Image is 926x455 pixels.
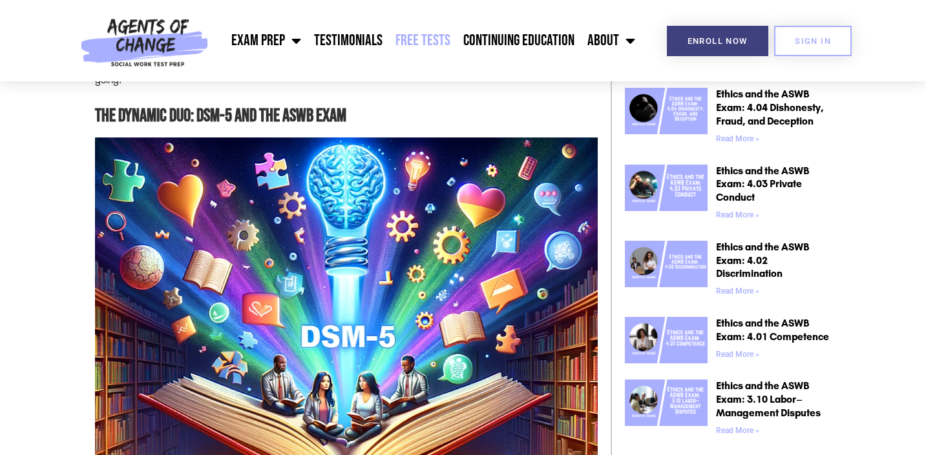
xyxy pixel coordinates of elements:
a: Ethics and the ASWB Exam: 4.02 Discrimination [716,241,809,280]
a: Continuing Education [457,25,581,57]
a: Ethics and the ASWB Exam 4.04 Dishonesty, Fraud, and Deception [625,88,708,148]
img: Ethics and the ASWB Exam 4.02 Discrimination [625,241,708,287]
a: Ethics and the ASWB Exam 4.03 Private Conduct [625,165,708,225]
a: Exam Prep [225,25,308,57]
a: Read more about Ethics and the ASWB Exam: 4.02 Discrimination [716,287,759,296]
a: Ethics and the ASWB Exam 4.02 Discrimination [625,241,708,301]
a: Free Tests [389,25,457,57]
h2: The Dynamic Duo: DSM-5 and the ASWB Exam [95,102,598,131]
a: Ethics and the ASWB Exam: 3.10 Labor–Management Disputes [716,379,821,419]
a: Read more about Ethics and the ASWB Exam: 4.03 Private Conduct [716,210,759,219]
a: Ethics and the ASWB Exam: 4.03 Private Conduct [716,165,809,204]
a: Read more about Ethics and the ASWB Exam: 4.01 Competence [716,350,759,359]
a: Read more about Ethics and the ASWB Exam: 4.04 Dishonesty, Fraud, and Deception [716,134,759,143]
a: Testimonials [308,25,389,57]
a: Ethics and the ASWB Exam 3.10 Labor–Management Disputes [625,379,708,440]
a: Ethics and the ASWB Exam: 4.01 Competence [716,317,829,343]
img: Ethics and the ASWB Exam 3.10 Labor–Management Disputes [625,379,708,426]
nav: Menu [215,25,642,57]
a: Ethics and the ASWB Exam: 4.04 Dishonesty, Fraud, and Deception [716,88,824,127]
span: SIGN IN [795,37,831,45]
span: Enroll Now [688,37,748,45]
img: Ethics and the ASWB Exam 4.04 Dishonesty, Fraud, and Deception [625,88,708,134]
a: Enroll Now [667,26,768,56]
img: Ethics and the ASWB Exam 4.01 Competence [625,317,708,363]
a: About [581,25,642,57]
a: Read more about Ethics and the ASWB Exam: 3.10 Labor–Management Disputes [716,426,759,435]
a: SIGN IN [774,26,852,56]
img: Ethics and the ASWB Exam 4.03 Private Conduct [625,165,708,211]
